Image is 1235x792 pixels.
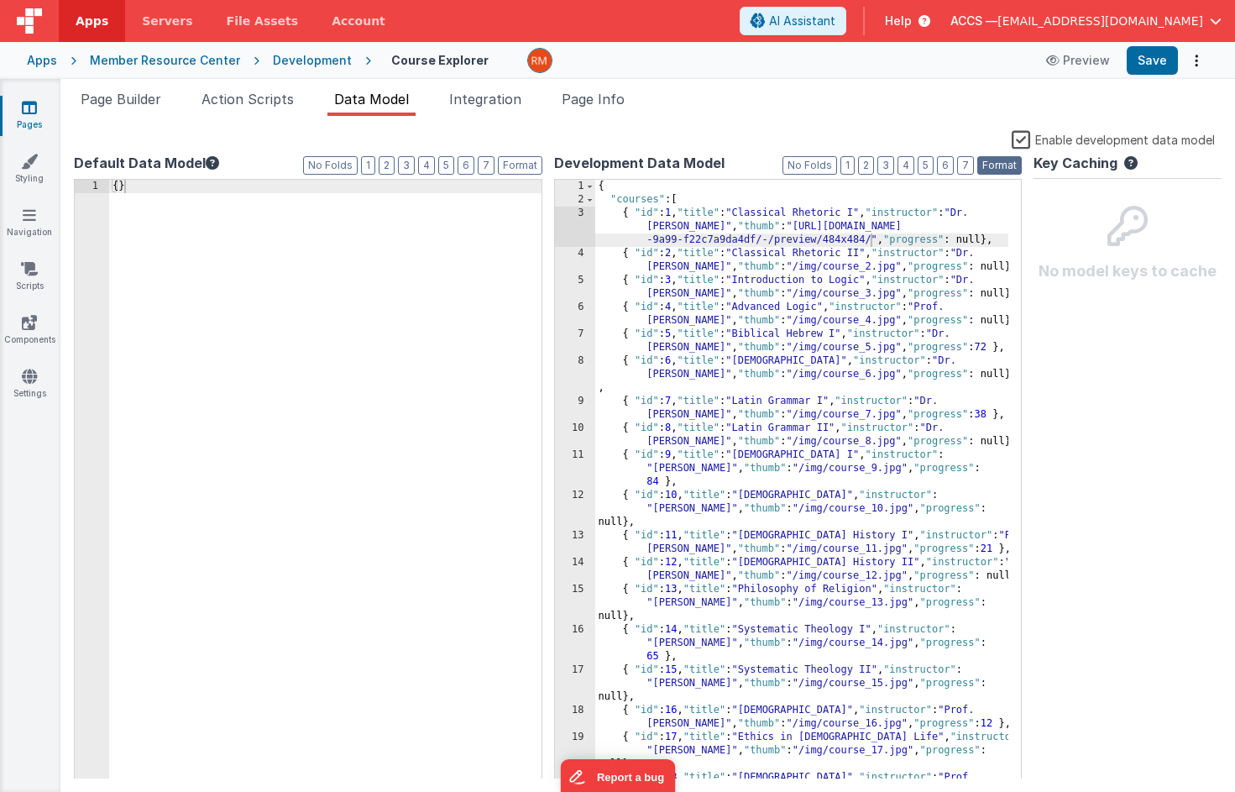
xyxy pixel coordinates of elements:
[555,556,595,583] div: 14
[555,448,595,489] div: 11
[937,156,954,175] button: 6
[555,704,595,731] div: 18
[555,328,595,354] div: 7
[555,193,595,207] div: 2
[76,13,108,29] span: Apps
[555,180,595,193] div: 1
[950,13,1222,29] button: ACCS — [EMAIL_ADDRESS][DOMAIN_NAME]
[555,731,595,771] div: 19
[227,13,299,29] span: File Assets
[528,49,552,72] img: 1e10b08f9103151d1000344c2f9be56b
[1185,49,1208,72] button: Options
[90,52,240,69] div: Member Resource Center
[303,156,358,175] button: No Folds
[398,156,415,175] button: 3
[27,52,57,69] div: Apps
[555,663,595,704] div: 17
[555,422,595,448] div: 10
[740,7,846,35] button: AI Assistant
[478,156,495,175] button: 7
[498,156,542,175] button: Format
[858,156,874,175] button: 2
[957,156,974,175] button: 7
[555,529,595,556] div: 13
[273,52,352,69] div: Development
[555,301,595,328] div: 6
[458,156,474,175] button: 6
[449,91,521,108] span: Integration
[74,153,219,173] button: Default Data Model
[840,156,855,175] button: 1
[769,13,835,29] span: AI Assistant
[555,489,595,529] div: 12
[555,247,595,274] div: 4
[555,583,595,623] div: 15
[1012,129,1215,149] label: Enable development data model
[555,395,595,422] div: 9
[418,156,435,175] button: 4
[1036,47,1120,74] button: Preview
[201,91,294,108] span: Action Scripts
[877,156,894,175] button: 3
[950,13,997,29] span: ACCS —
[782,156,837,175] button: No Folds
[334,91,409,108] span: Data Model
[81,91,161,108] span: Page Builder
[1034,156,1117,171] h4: Key Caching
[142,13,192,29] span: Servers
[555,354,595,395] div: 8
[918,156,934,175] button: 5
[555,623,595,663] div: 16
[554,153,725,173] span: Development Data Model
[379,156,395,175] button: 2
[562,91,625,108] span: Page Info
[391,54,489,66] h4: Course Explorer
[885,13,912,29] span: Help
[555,274,595,301] div: 5
[997,13,1203,29] span: [EMAIL_ADDRESS][DOMAIN_NAME]
[75,180,109,193] div: 1
[361,156,375,175] button: 1
[438,156,454,175] button: 5
[555,207,595,247] div: 3
[1127,46,1178,75] button: Save
[1039,260,1217,283] p: No model keys to cache
[897,156,914,175] button: 4
[977,156,1022,175] button: Format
